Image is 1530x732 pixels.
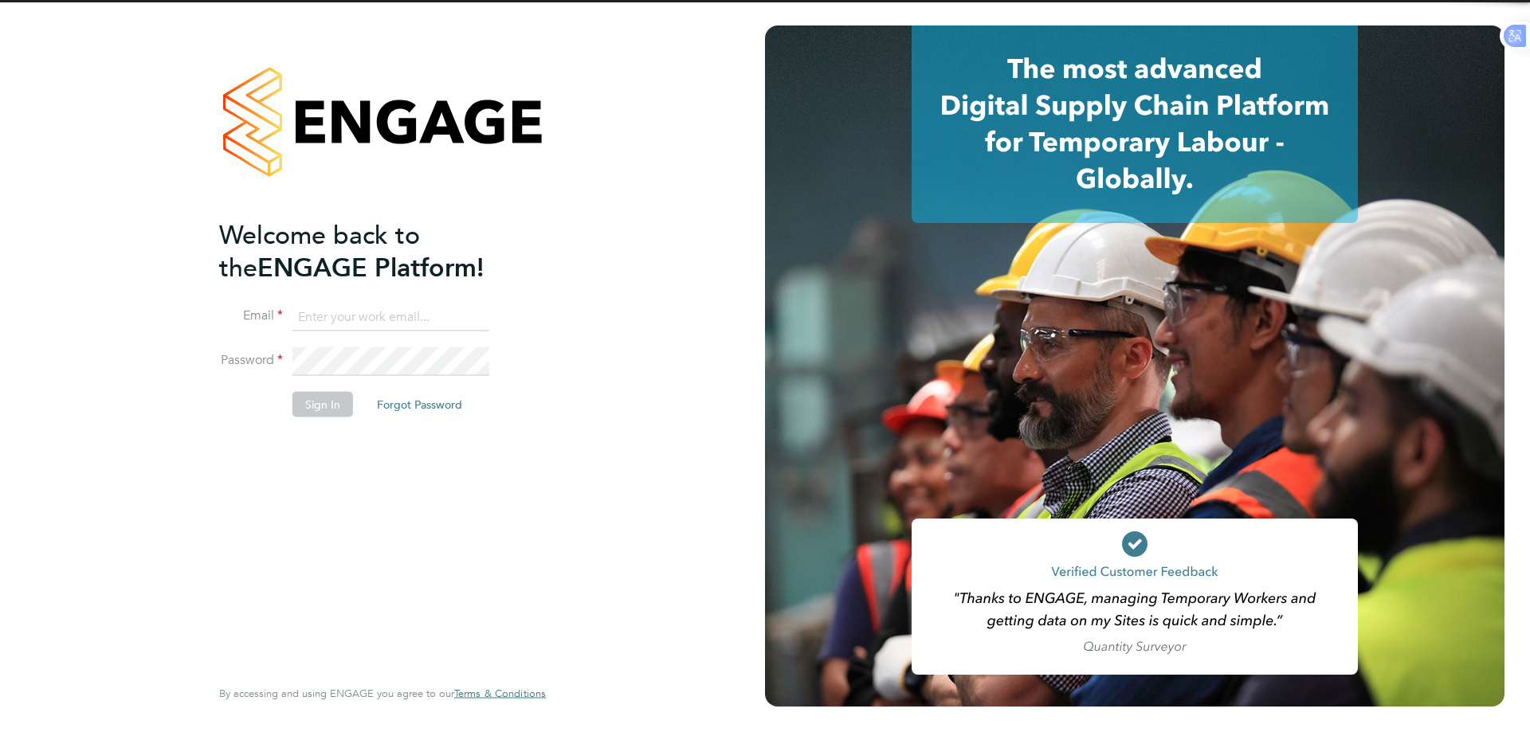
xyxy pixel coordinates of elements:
h2: ENGAGE Platform! [219,218,530,284]
input: Enter your work email... [292,303,489,331]
a: Terms & Conditions [454,687,546,700]
label: Email [219,307,283,324]
button: Forgot Password [364,392,475,417]
span: By accessing and using ENGAGE you agree to our [219,687,546,700]
span: Welcome back to the [219,219,420,283]
label: Password [219,352,283,369]
button: Sign In [292,392,353,417]
span: Terms & Conditions [454,687,546,700]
